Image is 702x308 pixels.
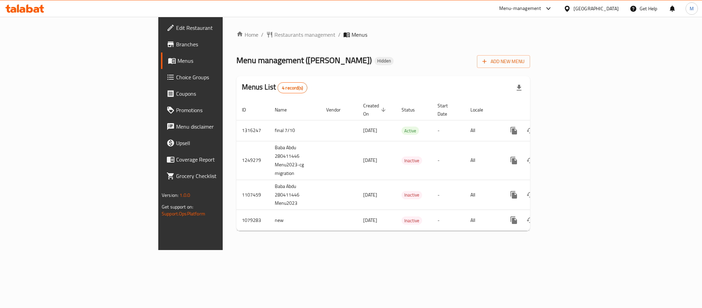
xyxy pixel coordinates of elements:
span: 4 record(s) [278,85,307,91]
nav: breadcrumb [236,31,530,39]
td: - [432,141,465,180]
div: Active [402,127,419,135]
a: Menus [161,52,275,69]
a: Support.OpsPlatform [162,209,205,218]
td: All [465,120,500,141]
span: Version: [162,191,178,200]
a: Edit Restaurant [161,20,275,36]
td: - [432,210,465,231]
span: Start Date [438,102,457,118]
span: Menus [352,31,367,39]
th: Actions [500,99,577,120]
span: Add New Menu [482,57,525,66]
a: Branches [161,36,275,52]
a: Promotions [161,102,275,118]
td: new [269,210,321,231]
span: Upsell [176,139,270,147]
td: - [432,120,465,141]
table: enhanced table [236,99,577,231]
span: Choice Groups [176,73,270,81]
a: Restaurants management [266,31,335,39]
h2: Menus List [242,82,307,93]
span: Name [275,106,296,114]
button: Change Status [522,152,539,169]
span: Grocery Checklist [176,172,270,180]
a: Menu disclaimer [161,118,275,135]
span: [DATE] [363,190,377,199]
span: [DATE] [363,126,377,135]
span: [DATE] [363,156,377,165]
div: Export file [511,80,527,96]
div: Inactive [402,216,422,225]
span: Created On [363,102,388,118]
span: Locale [470,106,492,114]
button: more [506,122,522,139]
span: Coverage Report [176,155,270,164]
a: Grocery Checklist [161,168,275,184]
span: Branches [176,40,270,48]
span: Inactive [402,157,422,165]
button: Change Status [522,122,539,139]
span: ID [242,106,255,114]
button: Change Status [522,187,539,203]
button: more [506,152,522,169]
td: Baba Abdu 280411446 Menu2023-cg migration [269,141,321,180]
a: Coverage Report [161,151,275,168]
span: Menu management ( [PERSON_NAME] ) [236,52,372,68]
div: [GEOGRAPHIC_DATA] [574,5,619,12]
a: Coupons [161,85,275,102]
button: Add New Menu [477,55,530,68]
div: Hidden [374,57,394,65]
td: All [465,141,500,180]
span: 1.0.0 [180,191,190,200]
span: Edit Restaurant [176,24,270,32]
button: more [506,187,522,203]
div: Total records count [278,82,307,93]
span: Get support on: [162,202,193,211]
li: / [338,31,341,39]
span: M [690,5,694,12]
span: Coupons [176,90,270,98]
span: Menu disclaimer [176,122,270,131]
span: Restaurants management [274,31,335,39]
span: [DATE] [363,216,377,225]
td: final 7/10 [269,120,321,141]
span: Promotions [176,106,270,114]
span: Inactive [402,217,422,225]
button: Change Status [522,212,539,228]
td: - [432,180,465,210]
div: Menu-management [499,4,541,13]
td: All [465,210,500,231]
button: more [506,212,522,228]
span: Inactive [402,191,422,199]
span: Status [402,106,424,114]
span: Hidden [374,58,394,64]
td: All [465,180,500,210]
span: Vendor [326,106,349,114]
span: Menus [177,57,270,65]
div: Inactive [402,156,422,165]
a: Upsell [161,135,275,151]
a: Choice Groups [161,69,275,85]
span: Active [402,127,419,135]
td: Baba Abdu 280411446 Menu2023 [269,180,321,210]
